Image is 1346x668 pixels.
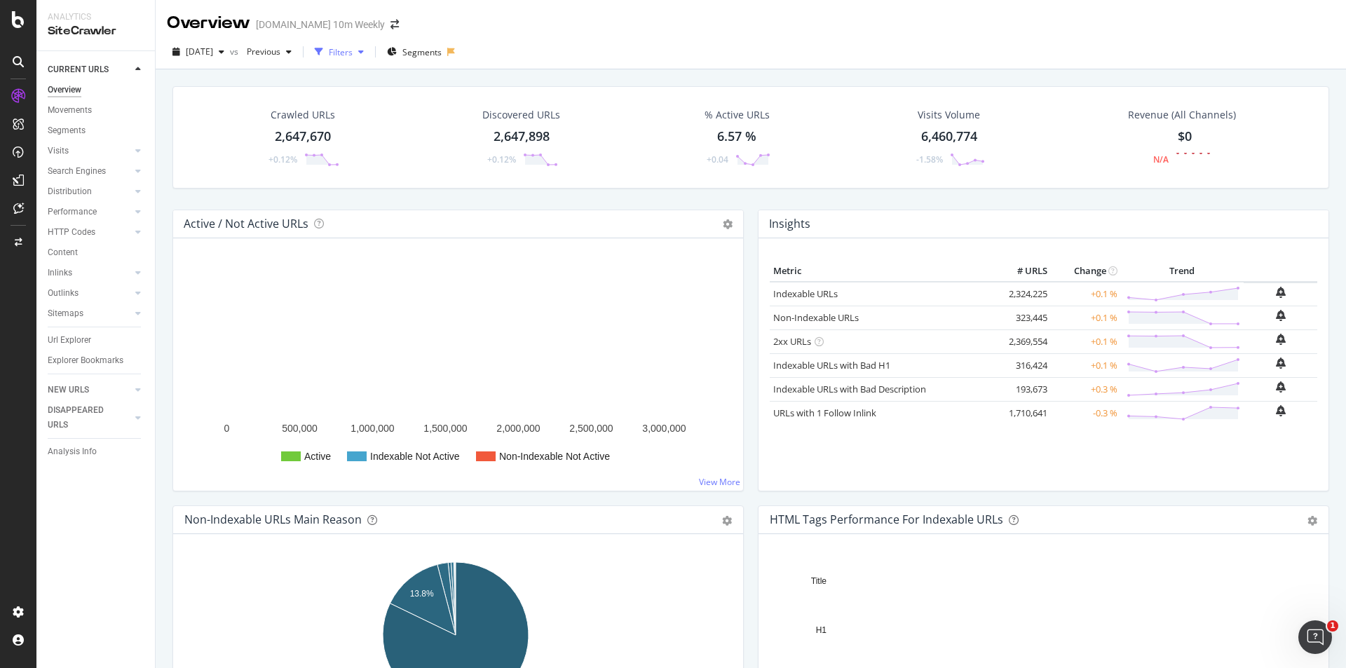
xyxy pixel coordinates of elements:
[705,108,770,122] div: % Active URLs
[48,383,89,397] div: NEW URLS
[48,306,131,321] a: Sitemaps
[48,83,81,97] div: Overview
[241,41,297,63] button: Previous
[48,444,145,459] a: Analysis Info
[48,11,144,23] div: Analytics
[256,18,385,32] div: [DOMAIN_NAME] 10m Weekly
[699,476,740,488] a: View More
[773,335,811,348] a: 2xx URLs
[167,11,250,35] div: Overview
[569,423,613,434] text: 2,500,000
[916,154,943,165] div: -1.58%
[241,46,280,57] span: Previous
[370,451,460,462] text: Indexable Not Active
[48,306,83,321] div: Sitemaps
[184,214,308,233] h4: Active / Not Active URLs
[423,423,467,434] text: 1,500,000
[1276,405,1286,416] div: bell-plus
[1051,329,1121,353] td: +0.1 %
[48,184,92,199] div: Distribution
[1051,353,1121,377] td: +0.1 %
[1153,154,1169,165] div: N/A
[48,184,131,199] a: Distribution
[329,46,353,58] div: Filters
[48,225,131,240] a: HTTP Codes
[995,261,1051,282] th: # URLS
[48,403,131,432] a: DISAPPEARED URLS
[184,261,732,479] svg: A chart.
[304,451,331,462] text: Active
[995,401,1051,425] td: 1,710,641
[390,20,399,29] div: arrow-right-arrow-left
[48,123,145,138] a: Segments
[921,128,977,146] div: 6,460,774
[48,403,118,432] div: DISAPPEARED URLS
[48,245,145,260] a: Content
[48,103,92,118] div: Movements
[723,219,733,229] i: Options
[1276,357,1286,369] div: bell-plus
[48,205,97,219] div: Performance
[48,164,106,179] div: Search Engines
[48,353,145,368] a: Explorer Bookmarks
[48,164,131,179] a: Search Engines
[186,46,213,57] span: 2025 Aug. 29th
[773,407,876,419] a: URLs with 1 Follow Inlink
[48,205,131,219] a: Performance
[816,625,827,635] text: H1
[224,423,230,434] text: 0
[309,41,369,63] button: Filters
[1327,620,1338,632] span: 1
[773,287,838,300] a: Indexable URLs
[995,377,1051,401] td: 193,673
[811,576,827,586] text: Title
[717,128,756,146] div: 6.57 %
[773,359,890,372] a: Indexable URLs with Bad H1
[271,108,335,122] div: Crawled URLs
[48,286,79,301] div: Outlinks
[48,123,86,138] div: Segments
[1276,381,1286,393] div: bell-plus
[707,154,728,165] div: +0.04
[282,423,318,434] text: 500,000
[48,333,145,348] a: Url Explorer
[995,353,1051,377] td: 316,424
[995,306,1051,329] td: 323,445
[995,329,1051,353] td: 2,369,554
[167,41,230,63] button: [DATE]
[48,225,95,240] div: HTTP Codes
[995,282,1051,306] td: 2,324,225
[1178,128,1192,144] span: $0
[48,333,91,348] div: Url Explorer
[482,108,560,122] div: Discovered URLs
[48,62,131,77] a: CURRENT URLS
[1051,306,1121,329] td: +0.1 %
[1051,377,1121,401] td: +0.3 %
[48,144,69,158] div: Visits
[1276,310,1286,321] div: bell-plus
[773,311,859,324] a: Non-Indexable URLs
[48,144,131,158] a: Visits
[402,46,442,58] span: Segments
[184,512,362,526] div: Non-Indexable URLs Main Reason
[230,46,241,57] span: vs
[496,423,540,434] text: 2,000,000
[1051,282,1121,306] td: +0.1 %
[770,261,995,282] th: Metric
[770,512,1003,526] div: HTML Tags Performance for Indexable URLs
[48,383,131,397] a: NEW URLS
[1276,287,1286,298] div: bell-plus
[48,266,131,280] a: Inlinks
[722,516,732,526] div: gear
[48,83,145,97] a: Overview
[48,23,144,39] div: SiteCrawler
[499,451,610,462] text: Non-Indexable Not Active
[494,128,550,146] div: 2,647,898
[1128,108,1236,122] span: Revenue (All Channels)
[1276,334,1286,345] div: bell-plus
[1051,401,1121,425] td: -0.3 %
[1121,261,1244,282] th: Trend
[48,103,145,118] a: Movements
[642,423,686,434] text: 3,000,000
